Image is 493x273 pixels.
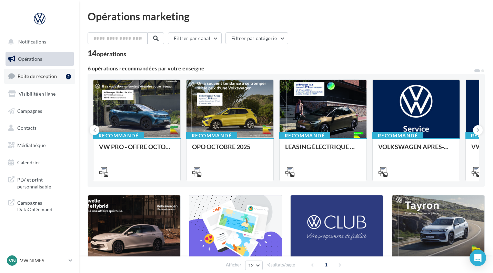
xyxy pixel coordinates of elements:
span: Boîte de réception [18,73,57,79]
span: Afficher [226,262,241,268]
div: opérations [97,51,126,57]
span: Notifications [18,39,46,45]
span: Calendrier [17,159,40,165]
div: 14 [88,50,126,57]
div: 2 [66,74,71,79]
span: Contacts [17,125,37,131]
a: Calendrier [4,155,75,170]
button: Notifications [4,35,72,49]
div: Recommandé [279,132,330,139]
a: VN VW NIMES [6,254,74,267]
span: Visibilité en ligne [19,91,56,97]
span: résultats/page [266,262,295,268]
button: Filtrer par catégorie [225,32,288,44]
div: Open Intercom Messenger [470,250,486,266]
a: Opérations [4,52,75,66]
span: 12 [248,263,254,268]
div: 6 opérations recommandées par votre enseigne [88,66,474,71]
a: PLV et print personnalisable [4,172,75,193]
div: VOLKSWAGEN APRES-VENTE [378,143,454,157]
span: PLV et print personnalisable [17,175,71,190]
div: Recommandé [93,132,144,139]
span: 1 [321,259,332,270]
button: 12 [245,261,263,270]
span: VN [9,257,16,264]
button: Filtrer par canal [168,32,222,44]
span: Campagnes DataOnDemand [17,198,71,213]
a: Visibilité en ligne [4,87,75,101]
div: Opérations marketing [88,11,485,21]
div: OPO OCTOBRE 2025 [192,143,268,157]
span: Médiathèque [17,142,46,148]
a: Contacts [4,121,75,135]
a: Boîte de réception2 [4,69,75,84]
p: VW NIMES [20,257,66,264]
a: Campagnes DataOnDemand [4,195,75,216]
div: Recommandé [372,132,423,139]
a: Médiathèque [4,138,75,153]
span: Opérations [18,56,42,62]
span: Campagnes [17,108,42,114]
div: Recommandé [186,132,237,139]
div: VW PRO - OFFRE OCTOBRE 25 [99,143,175,157]
div: LEASING ÉLECTRIQUE 2025 [285,143,361,157]
a: Campagnes [4,104,75,118]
